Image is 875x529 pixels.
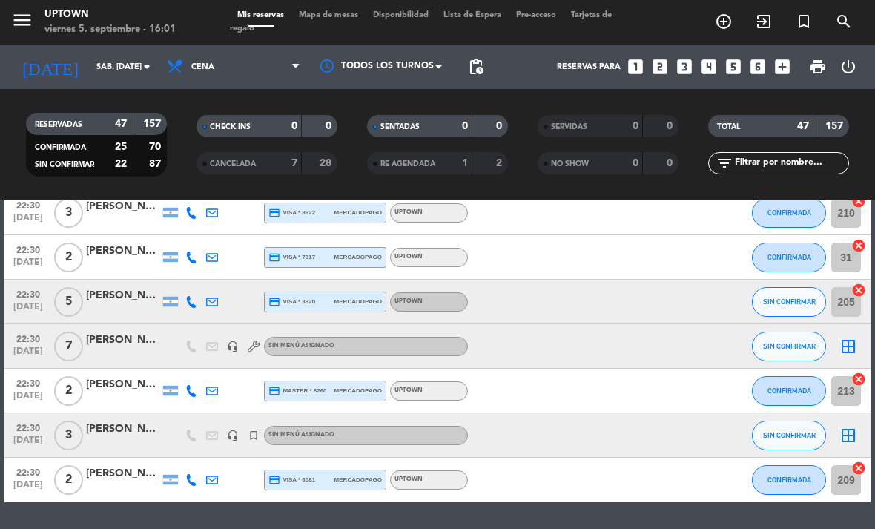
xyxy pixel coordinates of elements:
span: RESERVAR MESA [704,9,744,34]
span: [DATE] [10,302,47,319]
span: 22:30 [10,285,47,302]
span: 7 [54,332,83,361]
i: credit_card [268,252,280,263]
span: 3 [54,421,83,450]
span: 2 [54,376,83,406]
strong: 0 [633,121,638,131]
span: Sin menú asignado [268,343,334,349]
span: Pre-acceso [509,11,564,19]
i: exit_to_app [755,13,773,30]
i: cancel [851,283,866,298]
span: 22:30 [10,463,47,480]
strong: 0 [667,121,676,131]
span: 3 [54,198,83,228]
span: 22:30 [10,418,47,436]
span: RESERVADAS [35,121,82,128]
i: border_all [839,427,857,444]
i: credit_card [268,385,280,397]
span: master * 8260 [268,385,327,397]
span: UPTOWN [394,254,423,260]
span: CONFIRMADA [767,387,811,395]
i: add_circle_outline [715,13,733,30]
span: UPTOWN [394,298,423,304]
strong: 47 [797,121,809,131]
div: [PERSON_NAME] [PERSON_NAME] [86,287,160,304]
i: headset_mic [227,430,239,441]
i: credit_card [268,296,280,308]
span: [DATE] [10,391,47,408]
strong: 0 [291,121,297,131]
span: SIN CONFIRMAR [763,342,816,350]
strong: 0 [496,121,505,131]
strong: 28 [320,158,334,168]
span: [DATE] [10,346,47,364]
button: CONFIRMADA [752,243,826,272]
span: Reserva especial [784,9,824,34]
strong: 25 [115,142,127,152]
span: SIN CONFIRMAR [763,298,816,306]
strong: 0 [462,121,468,131]
span: SERVIDAS [551,123,587,131]
i: credit_card [268,207,280,219]
strong: 0 [326,121,334,131]
div: LOG OUT [833,45,864,89]
span: CONFIRMADA [767,253,811,261]
strong: 47 [115,119,127,129]
i: search [835,13,853,30]
i: looks_6 [748,57,767,76]
span: Mis reservas [230,11,291,19]
span: SIN CONFIRMAR [35,161,94,168]
i: cancel [851,238,866,253]
button: CONFIRMADA [752,198,826,228]
i: turned_in_not [248,430,260,441]
span: 22:30 [10,374,47,391]
span: CONFIRMADA [767,476,811,484]
strong: 0 [633,158,638,168]
strong: 157 [825,121,846,131]
div: [PERSON_NAME] [86,243,160,260]
span: NO SHOW [551,160,589,168]
span: pending_actions [467,58,485,76]
button: SIN CONFIRMAR [752,421,826,450]
div: [PERSON_NAME] [PERSON_NAME] [86,198,160,215]
span: CHECK INS [210,123,251,131]
span: [DATE] [10,436,47,453]
span: UPTOWN [394,387,423,393]
input: Filtrar por nombre... [733,155,848,171]
button: SIN CONFIRMAR [752,287,826,317]
i: looks_5 [724,57,743,76]
span: CONFIRMADA [767,208,811,217]
i: add_box [773,57,792,76]
span: print [809,58,827,76]
span: 2 [54,243,83,272]
span: TOTAL [717,123,740,131]
div: [PERSON_NAME] [86,376,160,393]
div: [PERSON_NAME] [86,421,160,438]
i: turned_in_not [795,13,813,30]
span: 5 [54,287,83,317]
i: filter_list [716,154,733,172]
span: WALK IN [744,9,784,34]
i: menu [11,9,33,31]
span: 2 [54,465,83,495]
strong: 0 [667,158,676,168]
span: visa * 7917 [268,252,315,263]
span: CONFIRMADA [35,144,86,151]
span: visa * 6081 [268,474,315,486]
i: looks_one [626,57,645,76]
strong: 1 [462,158,468,168]
span: Disponibilidad [366,11,436,19]
span: SENTADAS [380,123,420,131]
i: border_all [839,338,857,355]
span: UPTOWN [394,209,423,215]
i: looks_4 [699,57,719,76]
i: cancel [851,194,866,208]
strong: 7 [291,158,297,168]
button: CONFIRMADA [752,376,826,406]
i: looks_two [650,57,670,76]
button: menu [11,9,33,36]
div: viernes 5. septiembre - 16:01 [44,22,176,37]
span: Sin menú asignado [268,432,334,438]
button: SIN CONFIRMAR [752,332,826,361]
span: visa * 3320 [268,296,315,308]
